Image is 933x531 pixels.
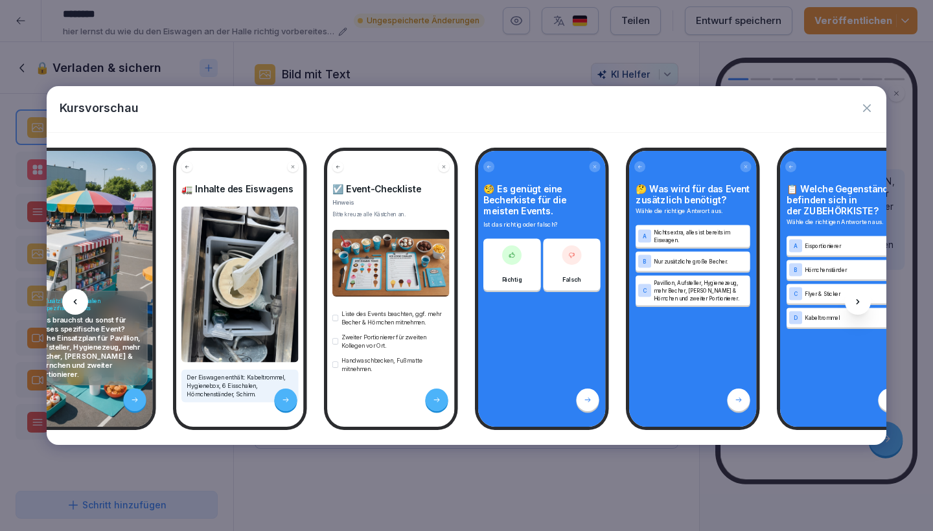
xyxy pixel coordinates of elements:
[805,314,899,322] p: Kabeltrommel
[332,198,450,207] p: Hinweis
[636,207,750,216] p: Wähle die richtige Antwort aus.
[341,333,450,350] p: Zweiter Portionierer für zweiten Kollegen vor Ort.
[787,183,901,216] h4: 📋 Welche Gegenstände befinden sich in der ZUBEHÖRKISTE?
[562,275,581,284] p: Falsch
[654,258,748,265] p: Nur zusätzliche große Becher.
[60,99,139,117] p: Kursvorschau
[794,315,798,321] p: D
[332,210,450,218] div: Bitte kreuze alle Kästchen an.
[502,275,522,284] p: Richtig
[805,266,899,274] p: Hörnchenständer
[187,374,294,399] p: Der Eiswagen enthält: Kabeltrommel, Hygienebox, 6 Eisschalen, Hörnchenständer, Schirm.
[36,298,143,312] h4: 📦 Zusätzliche Materialien für spezifische Events
[654,229,748,244] p: Nichts extra, alles ist bereits im Eiswagen.
[332,230,450,297] img: g2957sckco4jlunvb8mqudg1.png
[787,218,901,227] p: Wähle die richtigen Antworten aus.
[483,183,601,216] h4: 🧐 Es genügt eine Becherkiste für die meisten Events.
[36,315,143,379] p: Was brauchst du sonst für dieses spezifische Event? Siehe Einsatzplan für Pavillion, Aufsteller, ...
[654,279,748,302] p: Pavillion, Aufsteller, Hygienezeug, mehr Becher, [PERSON_NAME] & Hörnchen und zweiter Portionierer.
[643,288,647,293] p: C
[805,242,899,250] p: Eisportionierer
[643,233,647,239] p: A
[332,183,450,194] h4: ☑️ Event-Checkliste
[805,290,899,298] p: Flyer & Sticker
[181,207,299,363] img: Bild und Text Vorschau
[483,220,601,229] p: Ist das richtig oder falsch?
[794,267,798,273] p: B
[643,258,647,264] p: B
[794,243,798,249] p: A
[636,183,750,205] h4: 🤔 Was wird für das Event zusätzlich benötigt?
[341,356,450,373] p: Handwaschbecken, Fußmatte mitnehmen.
[181,183,299,194] h4: 🚛 Inhalte des Eiswagens
[794,291,798,297] p: C
[341,310,450,326] p: Liste des Events beachten, ggf. mehr Becher & Hörnchen mitnehmen.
